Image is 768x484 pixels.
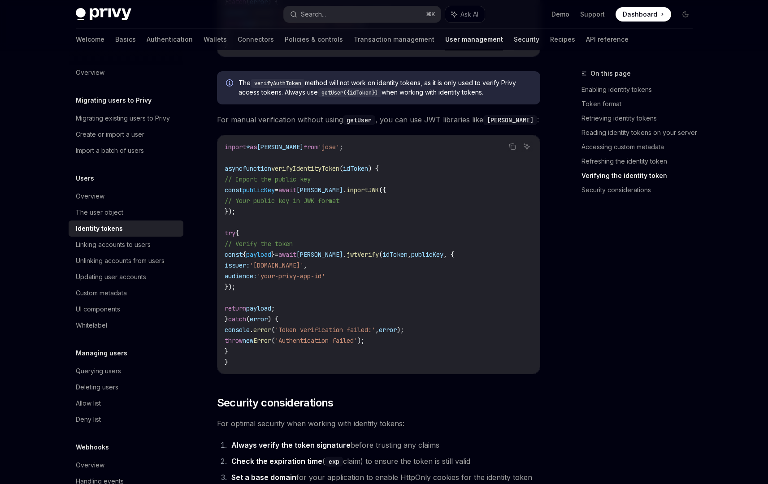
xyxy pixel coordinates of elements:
span: publicKey [243,186,275,194]
span: The method will not work on identity tokens, as it is only used to verify Privy access tokens. Al... [239,78,531,97]
strong: Set a base domain [231,473,296,482]
span: { [235,229,239,237]
a: Refreshing the identity token [581,154,700,169]
code: getUser [343,115,375,125]
h5: Migrating users to Privy [76,95,152,106]
img: dark logo [76,8,131,21]
div: Unlinking accounts from users [76,255,165,266]
span: [PERSON_NAME] [296,186,343,194]
div: Migrating existing users to Privy [76,113,170,124]
span: , [304,261,307,269]
h5: Webhooks [76,442,109,453]
span: ; [271,304,275,312]
div: Deny list [76,414,101,425]
a: Verifying the identity token [581,169,700,183]
a: Overview [69,65,183,81]
span: Ask AI [460,10,478,19]
span: audience: [225,272,257,280]
a: Support [580,10,605,19]
span: from [304,143,318,151]
a: Updating user accounts [69,269,183,285]
a: Custom metadata [69,285,183,301]
a: Token format [581,97,700,111]
span: import [225,143,246,151]
code: getUser({idToken}) [318,88,382,97]
div: The user object [76,207,123,218]
a: Security [514,29,539,50]
span: } [225,358,228,366]
svg: Info [226,79,235,88]
span: ( [271,326,275,334]
span: 'your-privy-app-id' [257,272,325,280]
span: '[DOMAIN_NAME]' [250,261,304,269]
a: Identity tokens [69,220,183,237]
span: // Import the public key [225,175,311,183]
li: before trusting any claims [229,439,540,451]
a: API reference [586,29,629,50]
span: Error [253,337,271,345]
span: throw [225,337,243,345]
span: return [225,304,246,312]
div: Identity tokens [76,223,123,234]
span: , { [443,251,454,259]
span: ) { [268,315,278,323]
a: Whitelabel [69,317,183,333]
span: ( [271,337,275,345]
span: await [278,251,296,259]
a: Migrating existing users to Privy [69,110,183,126]
a: Basics [115,29,136,50]
a: Transaction management [354,29,434,50]
span: console [225,326,250,334]
a: Querying users [69,363,183,379]
h5: Managing users [76,348,127,359]
div: Whitelabel [76,320,107,331]
span: idToken [343,164,368,173]
span: function [243,164,271,173]
a: Import a batch of users [69,143,183,159]
span: ({ [379,186,386,194]
a: Retrieving identity tokens [581,111,700,125]
span: ⌘ K [426,11,435,18]
h5: Users [76,173,94,184]
div: Overview [76,191,104,202]
div: Overview [76,460,104,471]
a: UI components [69,301,183,317]
span: payload [246,304,271,312]
span: const [225,186,243,194]
div: Allow list [76,398,101,409]
a: Reading identity tokens on your server [581,125,700,140]
span: // Your public key in JWK format [225,197,339,205]
a: Authentication [147,29,193,50]
span: On this page [590,68,631,79]
span: const [225,251,243,259]
span: ); [397,326,404,334]
strong: Always verify the token signature [231,441,351,449]
span: ( [339,164,343,173]
span: ) { [368,164,379,173]
span: . [250,326,253,334]
div: Linking accounts to users [76,239,151,250]
a: Unlinking accounts from users [69,253,183,269]
span: { [243,251,246,259]
span: ; [339,143,343,151]
a: Enabling identity tokens [581,82,700,97]
span: ); [357,337,364,345]
span: } [271,251,275,259]
code: exp [325,457,343,467]
div: Deleting users [76,382,118,393]
span: error [253,326,271,334]
a: Wallets [204,29,227,50]
span: // Verify the token [225,240,293,248]
a: User management [445,29,503,50]
div: Updating user accounts [76,272,146,282]
span: async [225,164,243,173]
a: Allow list [69,395,183,411]
div: Search... [301,9,326,20]
a: Dashboard [616,7,671,22]
button: Copy the contents from the code block [507,141,518,152]
a: Overview [69,188,183,204]
strong: Check the expiration time [231,457,322,466]
span: For optimal security when working with identity tokens: [217,417,540,430]
a: Connectors [238,29,274,50]
button: Ask AI [521,141,533,152]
